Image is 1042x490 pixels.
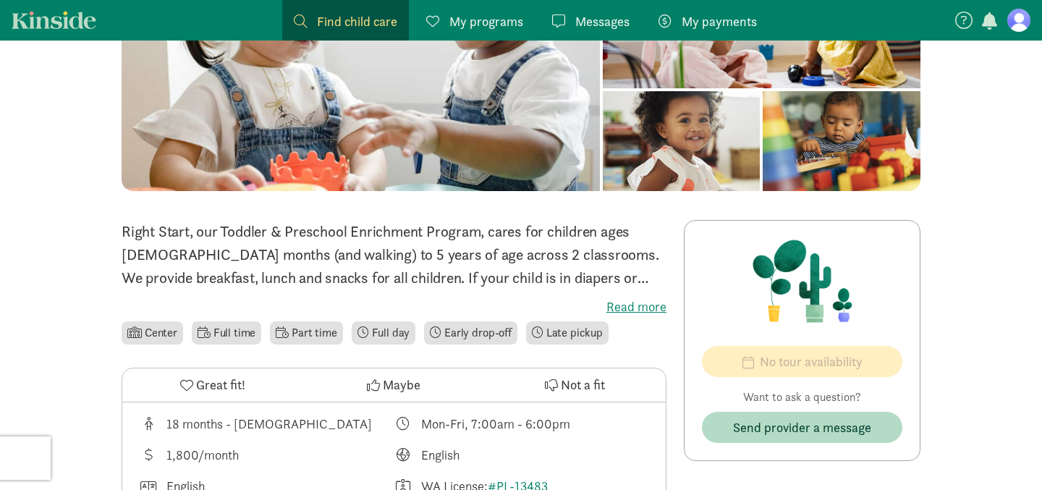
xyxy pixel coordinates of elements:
div: 18 months - [DEMOGRAPHIC_DATA] [166,414,372,434]
div: English [421,445,459,465]
button: Maybe [303,368,484,402]
li: Late pickup [526,321,609,345]
li: Part time [270,321,342,345]
li: Full day [352,321,416,345]
span: Find child care [317,12,397,31]
span: Send provider a message [733,418,871,437]
button: Send provider a message [702,412,902,443]
span: No tour availability [760,352,863,371]
div: Languages taught [394,445,649,465]
span: My programs [449,12,523,31]
span: Messages [575,12,630,31]
div: Class schedule [394,414,649,434]
button: Great fit! [122,368,303,402]
button: Not a fit [485,368,666,402]
span: Not a fit [561,375,605,394]
span: Great fit! [196,375,245,394]
button: No tour availability [702,346,902,377]
div: 1,800/month [166,445,239,465]
li: Full time [192,321,261,345]
li: Early drop-off [424,321,517,345]
li: Center [122,321,183,345]
div: Average tuition for this program [140,445,394,465]
p: Right Start, our Toddler & Preschool Enrichment Program, cares for children ages [DEMOGRAPHIC_DAT... [122,220,666,290]
div: Age range for children that this provider cares for [140,414,394,434]
a: Kinside [12,11,96,29]
span: My payments [682,12,757,31]
label: Read more [122,298,666,316]
p: Want to ask a question? [702,389,902,406]
div: Mon-Fri, 7:00am - 6:00pm [421,414,570,434]
span: Maybe [383,375,420,394]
